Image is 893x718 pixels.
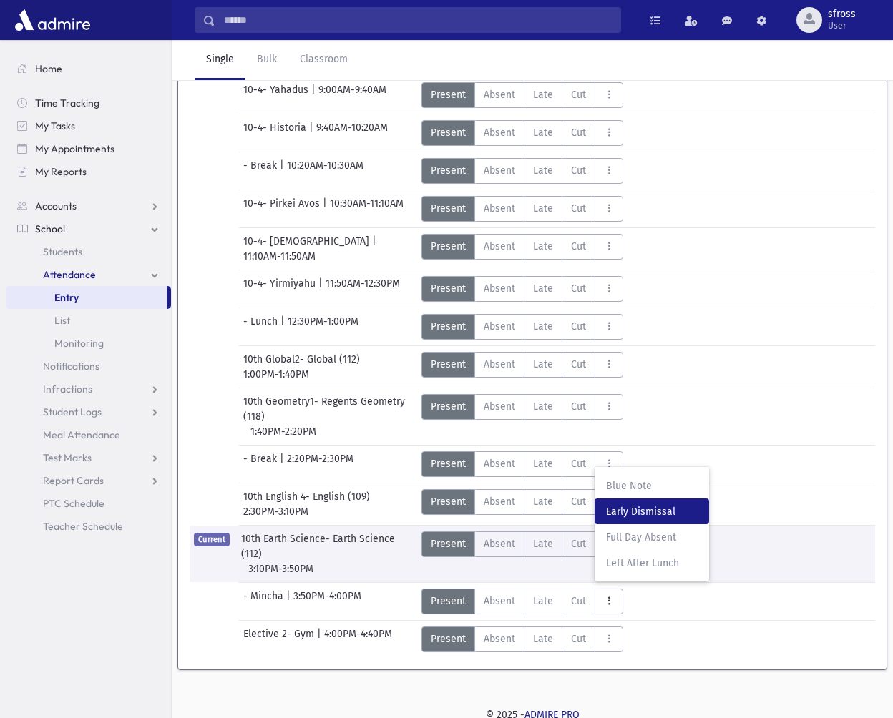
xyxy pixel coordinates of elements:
[243,589,286,614] span: - Mincha
[243,196,323,222] span: 10-4- Pirkei Avos
[243,276,318,302] span: 10-4- Yirmiyahu
[35,62,62,75] span: Home
[431,357,466,372] span: Present
[243,314,280,340] span: - Lunch
[571,125,586,140] span: Cut
[421,82,623,108] div: AttTypes
[6,332,171,355] a: Monitoring
[484,357,515,372] span: Absent
[195,40,245,80] a: Single
[6,92,171,114] a: Time Tracking
[287,451,353,477] span: 2:20PM-2:30PM
[571,87,586,102] span: Cut
[421,531,623,557] div: AttTypes
[288,40,359,80] a: Classroom
[606,504,698,519] span: Early Dismissal
[571,399,586,414] span: Cut
[6,492,171,515] a: PTC Schedule
[35,97,99,109] span: Time Tracking
[43,497,104,510] span: PTC Schedule
[571,319,586,334] span: Cut
[215,7,620,33] input: Search
[54,291,79,304] span: Entry
[606,530,698,545] span: Full Day Absent
[421,489,623,515] div: AttTypes
[54,337,104,350] span: Monitoring
[484,631,515,646] span: Absent
[280,158,287,184] span: |
[6,217,171,240] a: School
[326,276,400,302] span: 11:50AM-12:30PM
[287,158,363,184] span: 10:20AM-10:30AM
[6,515,171,538] a: Teacher Schedule
[194,533,230,546] span: Current
[330,196,404,222] span: 10:30AM-11:10AM
[243,451,280,477] span: - Break
[243,504,308,519] span: 2:30PM-3:10PM
[571,281,586,296] span: Cut
[571,201,586,216] span: Cut
[421,234,623,260] div: AttTypes
[484,494,515,509] span: Absent
[6,160,171,183] a: My Reports
[6,355,171,378] a: Notifications
[6,240,171,263] a: Students
[311,82,318,108] span: |
[372,234,379,249] span: |
[317,626,324,652] span: |
[571,594,586,609] span: Cut
[431,163,466,178] span: Present
[421,394,623,420] div: AttTypes
[11,6,94,34] img: AdmirePro
[421,626,623,652] div: AttTypes
[243,626,317,652] span: Elective 2- Gym
[533,125,553,140] span: Late
[243,82,311,108] span: 10-4- Yahadus
[35,142,114,155] span: My Appointments
[431,319,466,334] span: Present
[533,536,553,551] span: Late
[6,57,171,80] a: Home
[571,631,586,646] span: Cut
[241,531,410,561] span: 10th Earth Science- Earth Science (112)
[245,40,288,80] a: Bulk
[421,196,623,222] div: AttTypes
[54,314,70,327] span: List
[280,314,288,340] span: |
[6,137,171,160] a: My Appointments
[533,87,553,102] span: Late
[484,536,515,551] span: Absent
[243,489,373,504] span: 10th English 4- English (109)
[484,319,515,334] span: Absent
[421,120,623,146] div: AttTypes
[431,87,466,102] span: Present
[43,451,92,464] span: Test Marks
[243,352,363,367] span: 10th Global2- Global (112)
[533,281,553,296] span: Late
[484,594,515,609] span: Absent
[431,125,466,140] span: Present
[431,494,466,509] span: Present
[606,556,698,571] span: Left After Lunch
[43,268,96,281] span: Attendance
[6,446,171,469] a: Test Marks
[421,158,623,184] div: AttTypes
[43,360,99,373] span: Notifications
[533,319,553,334] span: Late
[571,536,586,551] span: Cut
[43,428,120,441] span: Meal Attendance
[421,589,623,614] div: AttTypes
[431,281,466,296] span: Present
[533,399,553,414] span: Late
[828,20,856,31] span: User
[533,456,553,471] span: Late
[6,286,167,309] a: Entry
[43,245,82,258] span: Students
[43,405,102,418] span: Student Logs
[288,314,358,340] span: 12:30PM-1:00PM
[35,165,87,178] span: My Reports
[533,357,553,372] span: Late
[431,399,466,414] span: Present
[533,239,553,254] span: Late
[484,399,515,414] span: Absent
